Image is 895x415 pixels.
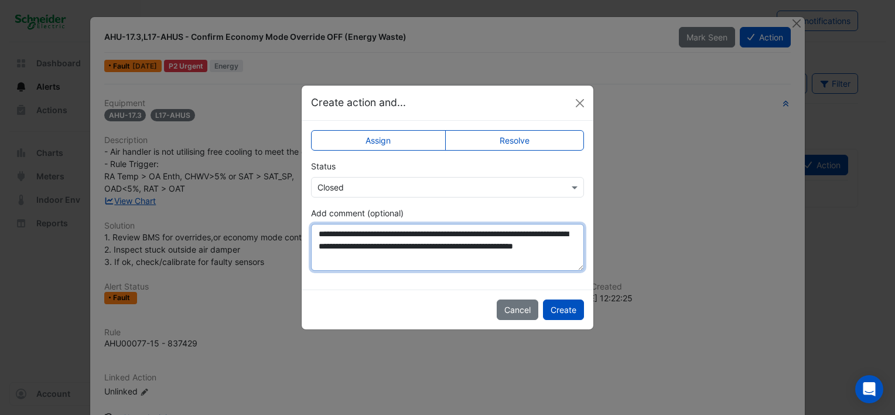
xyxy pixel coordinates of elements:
button: Create [543,300,584,320]
button: Close [571,94,589,112]
label: Status [311,160,336,172]
div: Open Intercom Messenger [855,375,883,403]
h5: Create action and... [311,95,406,110]
button: Cancel [497,300,538,320]
label: Add comment (optional) [311,207,404,219]
label: Resolve [445,130,585,151]
label: Assign [311,130,446,151]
